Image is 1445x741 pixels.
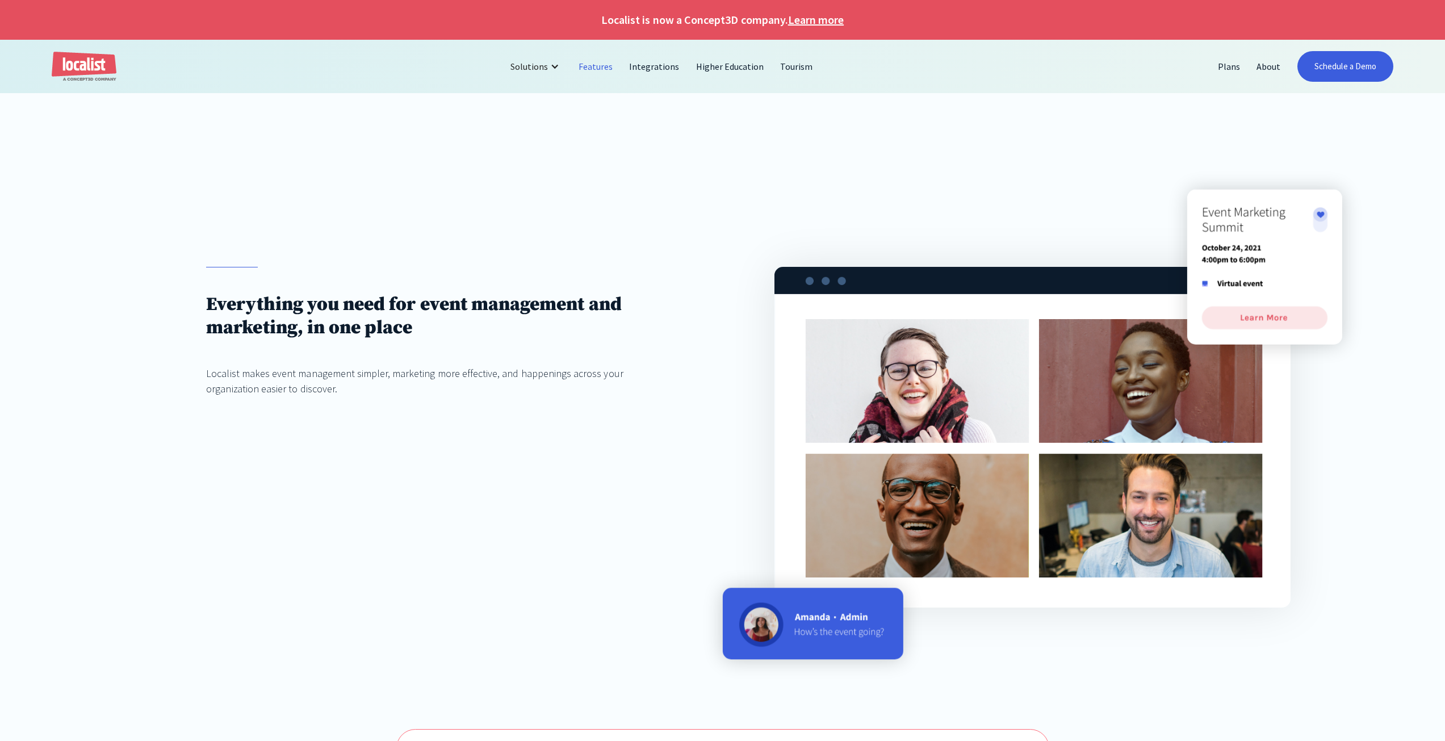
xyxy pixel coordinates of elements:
div: Localist makes event management simpler, marketing more effective, and happenings across your org... [206,366,671,396]
a: Learn more [788,11,844,28]
a: Integrations [621,53,688,80]
div: Solutions [510,60,548,73]
a: Features [571,53,621,80]
h1: Everything you need for event management and marketing, in one place [206,293,671,340]
a: Higher Education [688,53,773,80]
a: Schedule a Demo [1297,51,1393,82]
div: Solutions [502,53,571,80]
a: Plans [1210,53,1249,80]
a: About [1249,53,1289,80]
a: home [52,52,116,82]
a: Tourism [772,53,821,80]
